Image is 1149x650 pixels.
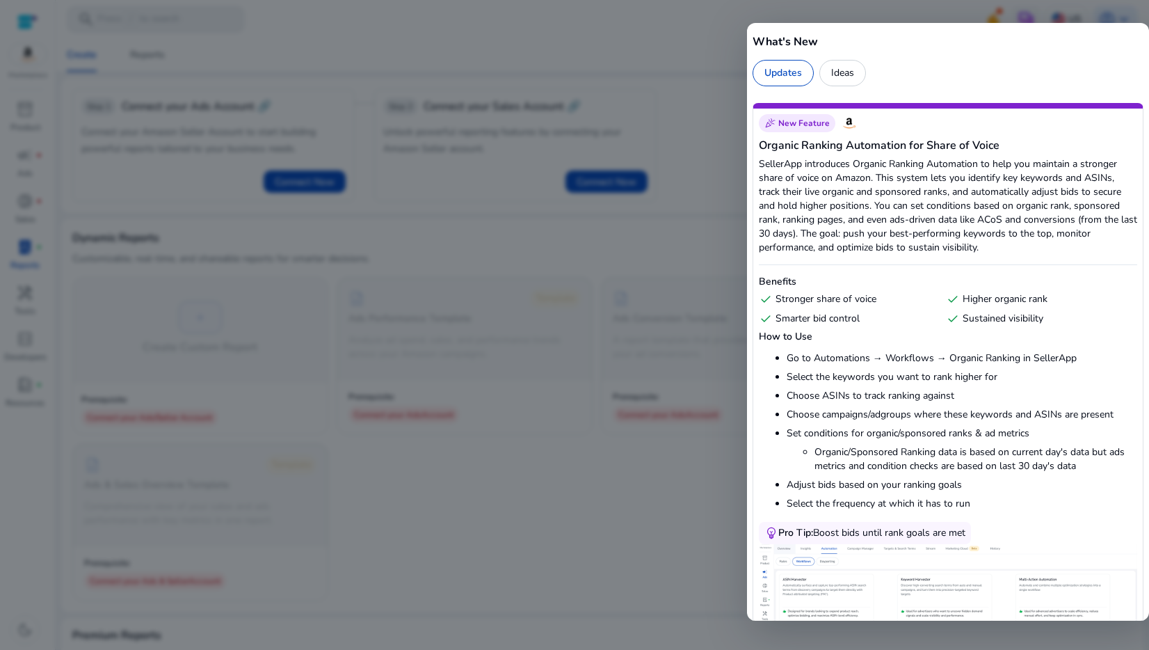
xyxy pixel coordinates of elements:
[814,445,1137,473] li: Organic/Sponsored Ranking data is based on current day's data but ads metrics and condition check...
[759,330,1137,344] h6: How to Use
[759,137,1137,154] h5: Organic Ranking Automation for Share of Voice
[841,115,858,132] img: Amazon
[778,118,830,129] span: New Feature
[778,526,965,540] div: Boost bids until rank goals are met
[787,389,1137,403] li: Choose ASINs to track ranking against
[764,526,778,540] span: emoji_objects
[787,427,1137,473] li: Set conditions for organic/sponsored ranks & ad metrics
[753,60,814,86] div: Updates
[759,275,1137,289] h6: Benefits
[946,292,1127,306] div: Higher organic rank
[787,370,1137,384] li: Select the keywords you want to rank higher for
[787,408,1137,422] li: Choose campaigns/adgroups where these keywords and ASINs are present
[759,292,773,306] span: check
[759,292,940,306] div: Stronger share of voice
[778,526,813,539] span: Pro Tip:
[787,497,1137,511] li: Select the frequency at which it has to run
[946,292,960,306] span: check
[787,478,1137,492] li: Adjust bids based on your ranking goals
[787,351,1137,365] li: Go to Automations → Workflows → Organic Ranking in SellerApp
[759,157,1137,255] p: SellerApp introduces Organic Ranking Automation to help you maintain a stronger share of voice on...
[759,312,940,326] div: Smarter bid control
[764,118,776,129] span: celebration
[753,33,1143,50] h5: What's New
[759,312,773,326] span: check
[819,60,866,86] div: Ideas
[946,312,1127,326] div: Sustained visibility
[946,312,960,326] span: check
